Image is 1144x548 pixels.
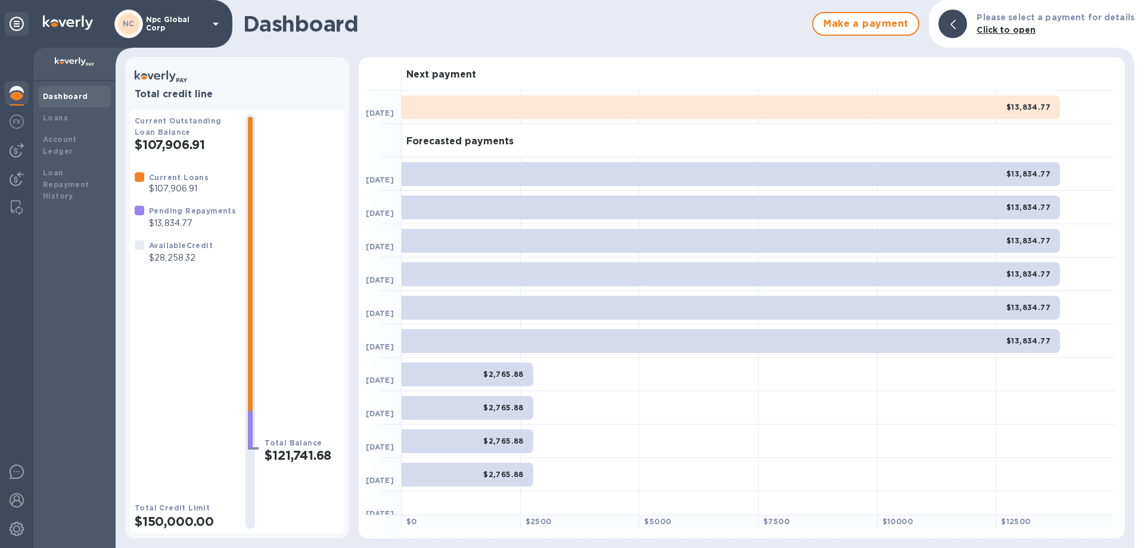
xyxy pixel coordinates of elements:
[43,168,89,201] b: Loan Repayment History
[366,242,394,251] b: [DATE]
[149,206,236,215] b: Pending Repayments
[483,403,524,412] b: $2,765.88
[366,109,394,117] b: [DATE]
[135,514,236,529] h2: $150,000.00
[135,89,340,100] h3: Total credit line
[977,13,1134,22] b: Please select a payment for details
[43,135,77,156] b: Account Ledger
[366,309,394,318] b: [DATE]
[366,209,394,218] b: [DATE]
[149,182,209,195] p: $107,906.91
[1006,236,1050,245] b: $13,834.77
[483,436,524,445] b: $2,765.88
[1001,517,1030,526] b: $ 12500
[1006,103,1050,112] b: $13,834.77
[823,17,909,31] span: Make a payment
[366,175,394,184] b: [DATE]
[43,16,93,30] img: Logo
[644,517,671,526] b: $ 5000
[1006,169,1050,178] b: $13,834.77
[149,173,209,182] b: Current Loans
[265,448,340,463] h2: $121,741.68
[406,69,476,81] h3: Next payment
[1006,336,1050,345] b: $13,834.77
[1006,270,1050,278] b: $13,834.77
[406,517,417,526] b: $ 0
[43,113,68,122] b: Loans
[149,217,236,230] p: $13,834.77
[526,517,552,526] b: $ 2500
[43,92,88,101] b: Dashboard
[5,12,29,36] div: Unpin categories
[366,342,394,351] b: [DATE]
[483,470,524,479] b: $2,765.88
[763,517,789,526] b: $ 7500
[135,137,236,152] h2: $107,906.91
[10,114,24,129] img: Foreign exchange
[366,476,394,485] b: [DATE]
[135,503,210,512] b: Total Credit Limit
[265,438,322,447] b: Total Balance
[149,241,213,250] b: Available Credit
[882,517,913,526] b: $ 10000
[366,442,394,451] b: [DATE]
[812,12,919,36] button: Make a payment
[366,376,394,385] b: [DATE]
[146,16,206,32] p: Npc Global Corp
[366,275,394,284] b: [DATE]
[483,370,524,379] b: $2,765.88
[149,252,213,264] p: $28,258.32
[977,25,1036,35] b: Click to open
[406,136,514,147] h3: Forecasted payments
[1006,203,1050,212] b: $13,834.77
[1006,303,1050,312] b: $13,834.77
[123,19,135,28] b: NC
[366,409,394,418] b: [DATE]
[135,116,222,137] b: Current Outstanding Loan Balance
[243,11,806,36] h1: Dashboard
[366,509,394,518] b: [DATE]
